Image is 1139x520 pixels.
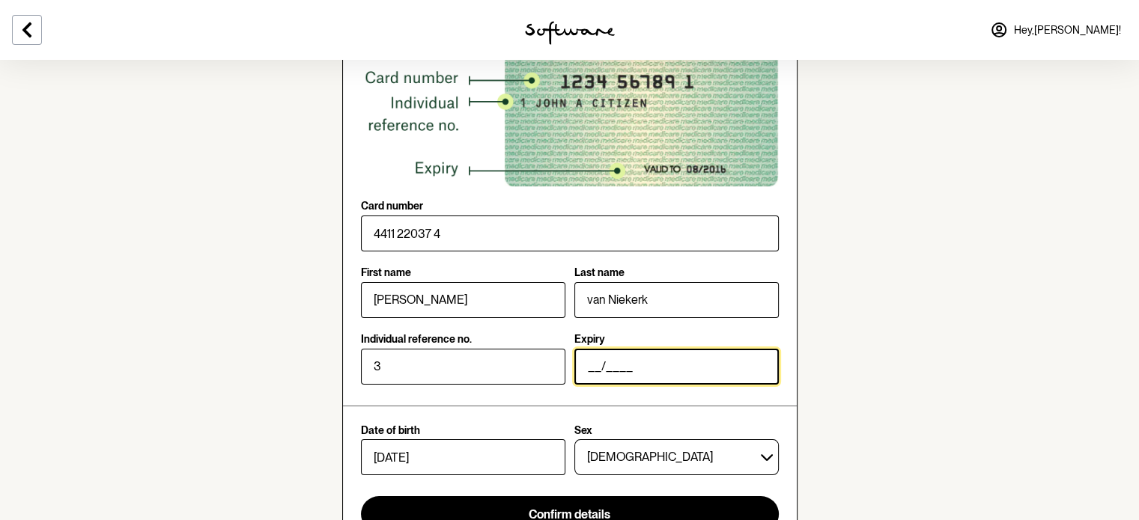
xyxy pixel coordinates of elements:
[361,333,472,346] p: Individual reference no.
[574,266,625,279] p: Last name
[361,200,423,212] p: Card number
[525,21,615,45] img: software logo
[574,333,605,346] p: Expiry
[1014,24,1121,37] span: Hey, [PERSON_NAME] !
[361,424,420,437] p: Date of birth
[574,424,592,437] p: Sex
[361,349,565,385] input: e.g. 1
[361,266,411,279] p: First name
[361,16,779,188] img: medicare card info
[981,12,1130,48] a: Hey,[PERSON_NAME]!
